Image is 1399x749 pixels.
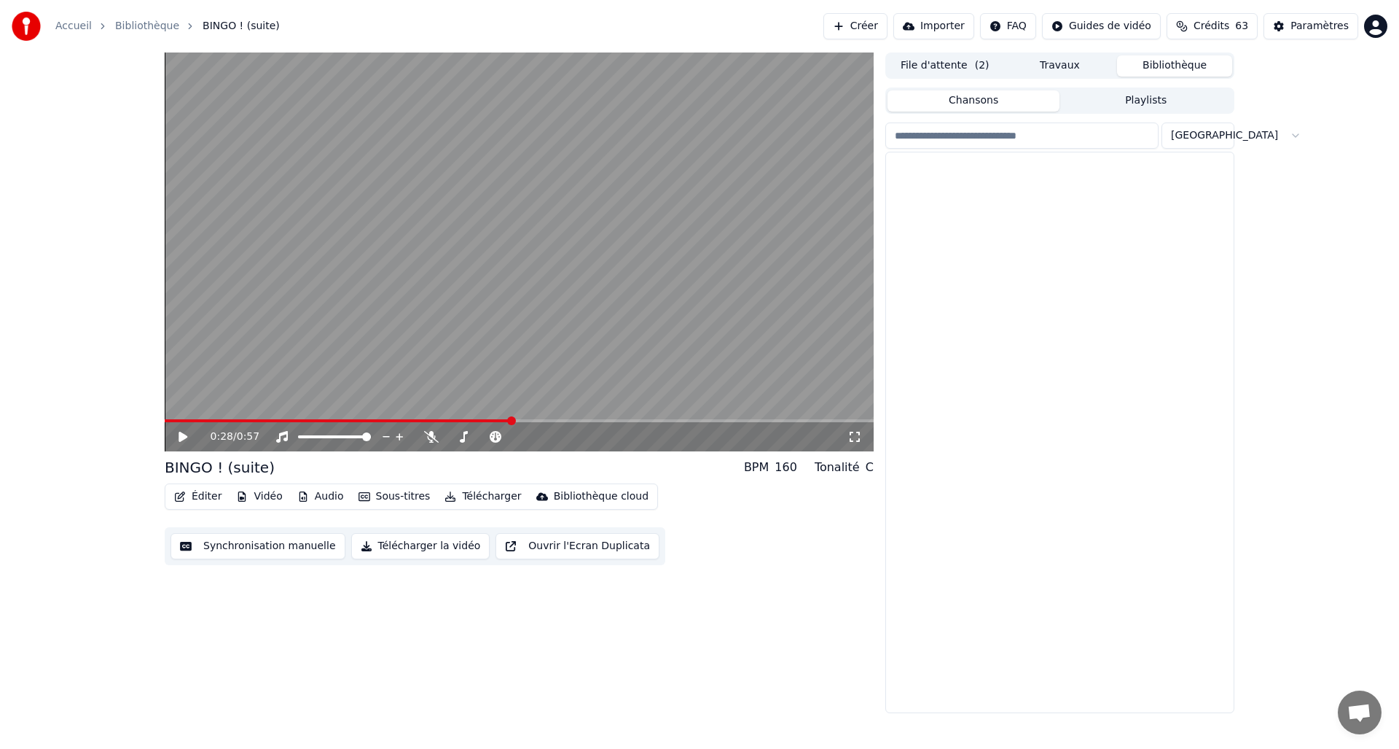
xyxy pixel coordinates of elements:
button: Télécharger la vidéo [351,533,490,559]
span: ( 2 ) [975,58,990,73]
button: FAQ [980,13,1036,39]
a: Accueil [55,19,92,34]
button: Sous-titres [353,486,436,507]
button: Importer [893,13,974,39]
button: Audio [291,486,350,507]
button: Ouvrir l'Ecran Duplicata [495,533,659,559]
div: Tonalité [815,459,860,476]
a: Ouvrir le chat [1338,691,1382,734]
div: Paramètres [1290,19,1349,34]
button: Vidéo [230,486,288,507]
button: Chansons [887,90,1060,112]
a: Bibliothèque [115,19,179,34]
div: / [211,430,246,444]
button: Éditer [168,486,227,507]
span: BINGO ! (suite) [203,19,280,34]
div: 160 [775,459,797,476]
div: Bibliothèque cloud [554,489,648,504]
button: Playlists [1059,90,1232,112]
button: Télécharger [439,486,527,507]
img: youka [12,12,41,41]
span: 0:57 [237,430,259,444]
button: Guides de vidéo [1042,13,1161,39]
span: Crédits [1194,19,1229,34]
div: BINGO ! (suite) [165,457,275,478]
button: Bibliothèque [1117,55,1232,77]
nav: breadcrumb [55,19,280,34]
span: 63 [1235,19,1248,34]
button: Travaux [1003,55,1118,77]
span: [GEOGRAPHIC_DATA] [1171,128,1278,143]
button: Synchronisation manuelle [171,533,345,559]
span: 0:28 [211,430,233,444]
button: Paramètres [1263,13,1358,39]
div: C [866,459,874,476]
button: Créer [823,13,887,39]
div: BPM [744,459,769,476]
button: Crédits63 [1167,13,1258,39]
button: File d'attente [887,55,1003,77]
